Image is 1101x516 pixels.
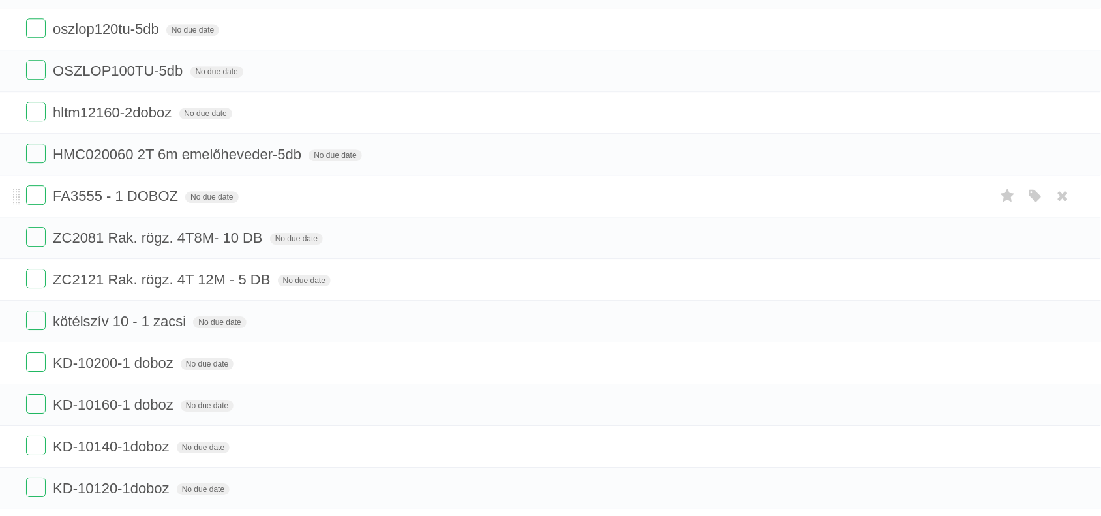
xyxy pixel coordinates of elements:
label: Done [26,436,46,455]
span: No due date [181,358,234,370]
span: No due date [179,108,232,119]
label: Done [26,144,46,163]
label: Done [26,227,46,247]
span: No due date [181,400,234,412]
label: Done [26,311,46,330]
span: oszlop120tu-5db [53,21,162,37]
label: Star task [995,185,1020,207]
span: KD-10200-1 doboz [53,355,177,371]
span: No due date [309,149,361,161]
span: KD-10140-1doboz [53,438,173,455]
span: No due date [177,483,230,495]
label: Done [26,60,46,80]
span: No due date [190,66,243,78]
label: Done [26,269,46,288]
span: KD-10120-1doboz [53,480,173,496]
span: No due date [177,442,230,453]
span: FA3555 - 1 DOBOZ [53,188,181,204]
label: Done [26,352,46,372]
label: Done [26,394,46,414]
span: ZC2081 Rak. rögz. 4T8M- 10 DB [53,230,266,246]
span: No due date [193,316,246,328]
span: OSZLOP100TU-5db [53,63,186,79]
span: No due date [185,191,238,203]
label: Done [26,185,46,205]
label: Done [26,102,46,121]
span: No due date [166,24,219,36]
span: No due date [270,233,323,245]
label: Done [26,18,46,38]
span: ZC2121 Rak. rögz. 4T 12M - 5 DB [53,271,273,288]
span: KD-10160-1 doboz [53,397,177,413]
span: No due date [278,275,331,286]
span: HMC020060 2T 6m emelőheveder-5db [53,146,305,162]
span: hltm12160-2doboz [53,104,175,121]
label: Done [26,478,46,497]
span: kötélszív 10 - 1 zacsi [53,313,189,329]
